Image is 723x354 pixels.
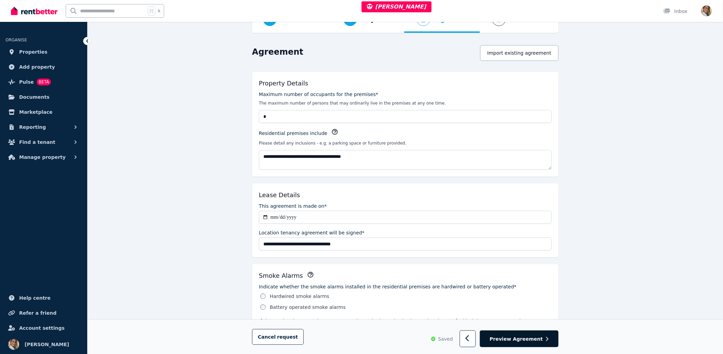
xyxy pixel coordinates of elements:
[19,78,34,86] span: Pulse
[5,150,82,164] button: Manage property
[259,130,327,137] label: Residential premises include
[5,38,27,42] span: ORGANISE
[5,135,82,149] button: Find a tenant
[5,75,82,89] a: PulseBETA
[5,45,82,59] a: Properties
[252,329,304,345] button: Cancelrequest
[663,8,687,15] div: Inbox
[259,283,552,290] label: Indicate whether the smoke alarms installed in the residential premises are hardwired or battery ...
[259,271,303,281] h5: Smoke Alarms
[480,331,558,348] button: Preview Agreement
[480,45,558,61] button: Import existing agreement
[5,321,82,335] a: Account settings
[259,203,327,209] label: This agreement is made on*
[259,317,552,324] label: If the smoke alarms are battery operated, are the batteries in the smoke alarms of a kind the ten...
[19,138,55,146] span: Find a tenant
[19,294,51,302] span: Help centre
[259,190,300,200] h5: Lease Details
[19,63,55,71] span: Add property
[5,120,82,134] button: Reporting
[252,46,303,57] h1: Agreement
[19,48,48,56] span: Properties
[5,105,82,119] a: Marketplace
[37,79,51,85] span: BETA
[19,93,50,101] span: Documents
[5,291,82,305] a: Help centre
[258,334,298,340] span: Cancel
[19,153,66,161] span: Manage property
[19,324,65,332] span: Account settings
[259,91,378,98] label: Maximum number of occupants for the premises*
[367,3,426,10] span: [PERSON_NAME]
[19,309,56,317] span: Refer a friend
[19,123,46,131] span: Reporting
[5,306,82,320] a: Refer a friend
[5,60,82,74] a: Add property
[277,333,298,340] span: request
[8,339,19,350] img: Jodie Cartmer
[259,140,552,146] p: Please detail any inclusions - e.g. a parking space or furniture provided.
[259,79,308,88] h5: Property Details
[490,336,543,342] span: Preview Agreement
[11,6,57,16] img: RentBetter
[19,108,52,116] span: Marketplace
[701,5,712,16] img: Jodie Cartmer
[259,100,552,106] p: The maximum number of persons that may ordinarily live in the premises at any one time.
[158,8,160,14] span: k
[270,293,329,300] label: Hardwired smoke alarms
[25,340,69,349] span: [PERSON_NAME]
[5,90,82,104] a: Documents
[270,304,346,311] label: Battery operated smoke alarms
[438,336,453,342] span: Saved
[259,229,365,236] label: Location tenancy agreement will be signed*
